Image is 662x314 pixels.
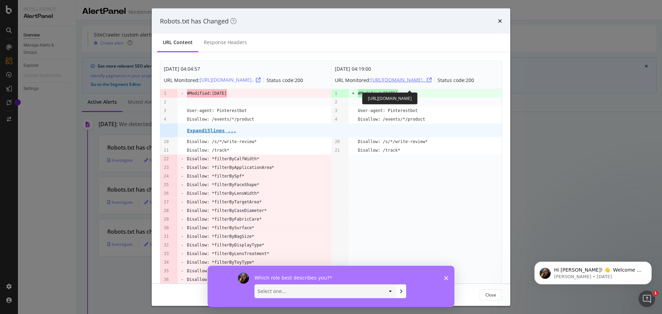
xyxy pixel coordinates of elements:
[187,224,254,232] pre: Disallow: *filterBySurface*
[524,247,662,295] iframe: Intercom notifications message
[335,115,337,124] pre: 4
[164,98,166,107] pre: 2
[335,89,337,98] pre: 1
[181,232,183,241] pre: -
[164,138,169,146] pre: 20
[187,198,262,206] pre: Disallow: *filterByTargetArea*
[358,138,428,146] pre: Disallow: /s/*/write-review*
[164,198,169,206] pre: 27
[164,181,169,189] pre: 25
[187,232,254,241] pre: Disallow: *filterByBagSize*
[164,241,169,250] pre: 32
[164,206,169,215] pre: 28
[352,89,354,98] pre: +
[181,241,183,250] pre: -
[164,258,169,267] pre: 34
[163,39,193,46] div: URL Content
[164,64,303,73] div: [DATE] 04:04:57
[187,128,236,133] pre: Expand 15 lines ...
[164,189,169,198] pre: 26
[200,77,261,83] a: [URL][DOMAIN_NAME]..
[187,275,259,284] pre: Disallow: *filterByGenderAge*
[200,74,261,85] button: [URL][DOMAIN_NAME]..
[181,155,183,163] pre: -
[187,250,269,258] pre: Disallow: *filterByLensTreatment*
[164,250,169,258] pre: 33
[187,189,259,198] pre: Disallow: *filterByLensWidth*
[181,224,183,232] pre: -
[164,74,303,85] div: URL Monitored: Status code: 200
[181,275,183,284] pre: -
[164,224,169,232] pre: 30
[181,172,183,181] pre: -
[358,115,425,124] pre: Disallow: /events/*/product
[358,89,398,98] span: #Modified:[DATE]
[181,215,183,224] pre: -
[480,289,502,300] button: Close
[164,172,169,181] pre: 24
[181,198,183,206] pre: -
[160,17,237,26] div: Robots.txt has Changed
[164,267,169,275] pre: 35
[187,146,229,155] pre: Disallow: /track*
[187,107,247,115] pre: User-agent: Pinterestbot
[639,291,655,307] iframe: Intercom live chat
[164,89,166,98] pre: 1
[164,155,169,163] pre: 22
[164,215,169,224] pre: 29
[204,39,247,46] div: Response Headers
[187,206,267,215] pre: Disallow: *filterByCaseDiameter*
[187,138,257,146] pre: Disallow: /s/*/write-review*
[164,107,166,115] pre: 3
[362,92,418,104] div: [URL][DOMAIN_NAME]
[30,20,119,60] span: Hi [PERSON_NAME]! 👋 Welcome to Botify chat support! Have a question? Reply to this message and ou...
[358,107,418,115] pre: User-agent: Pinterestbot
[187,163,274,172] pre: Disallow: *filterByApplicationArea*
[371,77,432,83] a: [URL][DOMAIN_NAME]..
[187,241,264,250] pre: Disallow: *filterByDisplayType*
[335,146,340,155] pre: 21
[187,215,262,224] pre: Disallow: *filterByFabricCare*
[485,292,496,297] div: Close
[164,115,166,124] pre: 4
[181,267,183,275] pre: -
[164,232,169,241] pre: 31
[181,181,183,189] pre: -
[181,250,183,258] pre: -
[181,206,183,215] pre: -
[208,266,454,307] iframe: Survey by Laura from Botify
[164,275,169,284] pre: 36
[371,74,432,85] button: [URL][DOMAIN_NAME]..
[335,98,337,107] pre: 2
[187,258,254,267] pre: Disallow: *filterByToyType*
[152,8,510,306] div: modal
[187,155,259,163] pre: Disallow: *filterByCalfWidth*
[335,74,474,85] div: URL Monitored: Status code: 200
[181,258,183,267] pre: -
[335,107,337,115] pre: 3
[181,189,183,198] pre: -
[30,27,119,33] p: Message from Laura, sent 6d ago
[358,146,400,155] pre: Disallow: /track*
[498,17,502,26] div: times
[187,115,254,124] pre: Disallow: /events/*/product
[653,291,658,296] span: 1
[335,138,340,146] pre: 20
[187,267,264,275] pre: Disallow: *filterByProductType*
[164,146,169,155] pre: 21
[181,89,183,98] pre: -
[187,89,227,98] span: #Modified:[DATE]
[335,64,474,73] div: [DATE] 04:19:00
[187,181,259,189] pre: Disallow: *filterByFaceShape*
[181,163,183,172] pre: -
[164,163,169,172] pre: 23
